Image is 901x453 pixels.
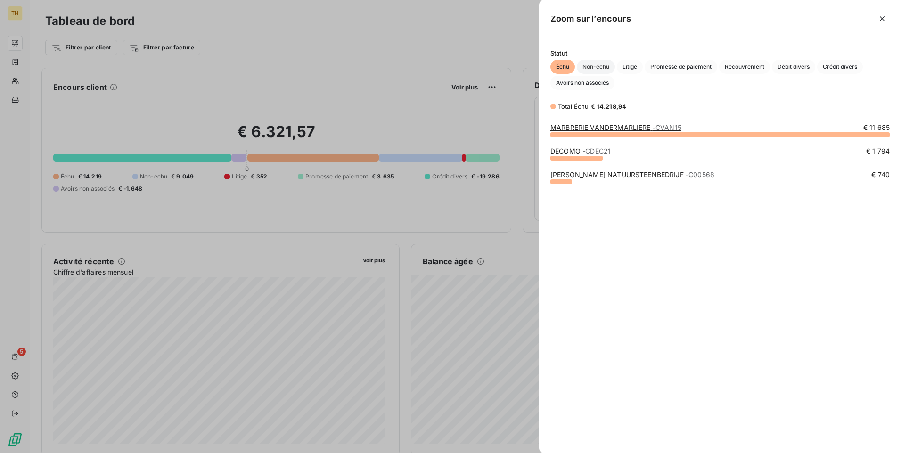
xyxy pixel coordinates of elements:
span: € 740 [871,170,890,179]
button: Avoirs non associés [550,76,614,90]
button: Promesse de paiement [645,60,717,74]
button: Débit divers [772,60,815,74]
span: € 14.218,94 [591,103,627,110]
button: Crédit divers [817,60,863,74]
a: MARBRERIE VANDERMARLIERE [550,123,681,131]
a: DECOMO [550,147,611,155]
a: [PERSON_NAME] NATUURSTEENBEDRIJF [550,170,714,178]
button: Recouvrement [719,60,770,74]
iframe: Intercom live chat [869,421,892,444]
span: - C00568 [686,170,714,178]
span: Total Échu [558,103,589,110]
span: - CVAN15 [653,123,681,131]
button: Échu [550,60,575,74]
span: € 11.685 [863,123,890,132]
button: Non-échu [577,60,615,74]
span: € 1.794 [866,146,890,156]
div: grid [539,123,901,442]
button: Litige [617,60,643,74]
h5: Zoom sur l’encours [550,12,631,25]
span: - CDEC21 [582,147,611,155]
span: Statut [550,49,890,57]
